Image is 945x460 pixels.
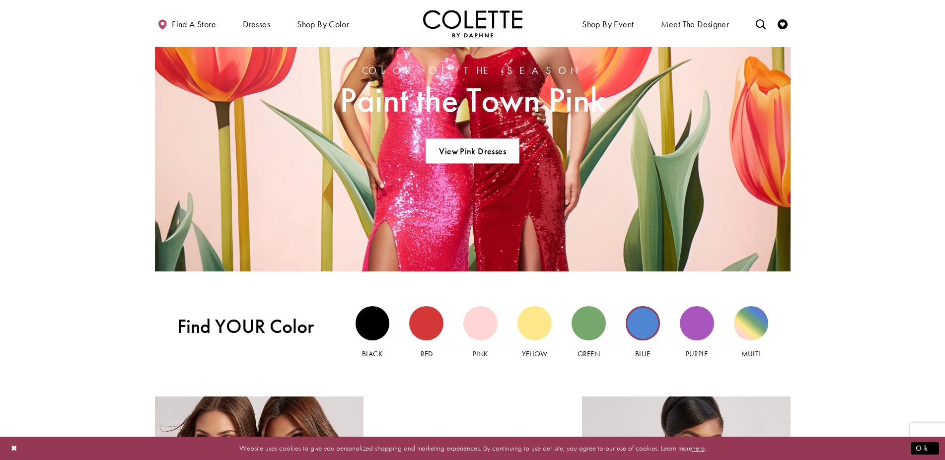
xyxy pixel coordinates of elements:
[340,80,605,119] span: Paint the Town Pink
[356,306,390,340] div: Black view
[473,349,488,359] span: Pink
[421,349,433,359] span: Red
[240,10,273,37] span: Dresses
[582,19,634,29] span: Shop By Event
[243,19,270,29] span: Dresses
[463,306,498,340] div: Pink view
[680,306,714,340] div: Purple view
[517,306,552,340] div: Yellow view
[692,443,705,453] a: here
[294,10,352,37] span: Shop by color
[72,442,873,455] p: Website uses cookies to give you personalized shopping and marketing experiences. By continuing t...
[409,306,443,359] a: Red view Red
[680,306,714,359] a: Purple view Purple
[734,306,768,359] a: Multi view Multi
[423,10,522,37] img: Colette by Daphne
[177,315,333,338] span: Find YOUR Color
[626,306,660,359] a: Blue view Blue
[734,306,768,340] div: Multi view
[578,349,599,359] span: Green
[155,10,218,37] a: Find a store
[775,10,790,37] a: Check Wishlist
[362,349,382,359] span: Black
[463,306,498,359] a: Pink view Pink
[572,306,606,340] div: Green view
[572,306,606,359] a: Green view Green
[522,349,547,359] span: Yellow
[6,440,23,457] button: Close Dialog
[626,306,660,340] div: Blue view
[517,306,552,359] a: Yellow view Yellow
[753,10,768,37] a: Toggle search
[297,19,349,29] span: Shop by color
[635,349,650,359] span: Blue
[409,306,443,340] div: Red view
[911,442,939,455] button: Submit Dialog
[580,10,636,37] span: Shop By Event
[658,10,732,37] a: Meet the designer
[423,10,522,37] a: Visit Home Page
[356,306,390,359] a: Black view Black
[172,19,216,29] span: Find a store
[741,349,760,359] span: Multi
[426,138,519,163] a: View Pink Dresses
[661,19,729,29] span: Meet the designer
[340,65,605,75] span: Color of the Season
[686,349,708,359] span: Purple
